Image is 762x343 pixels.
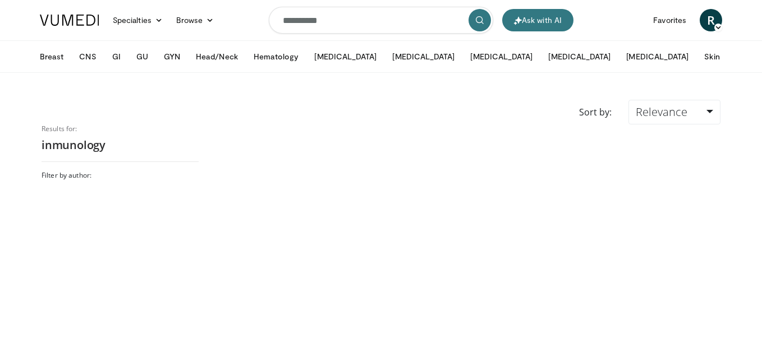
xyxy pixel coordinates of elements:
[307,45,383,68] button: [MEDICAL_DATA]
[502,9,573,31] button: Ask with AI
[42,171,199,180] h3: Filter by author:
[269,7,493,34] input: Search topics, interventions
[42,138,199,152] h2: inmunology
[463,45,539,68] button: [MEDICAL_DATA]
[646,9,693,31] a: Favorites
[697,45,726,68] button: Skin
[106,9,169,31] a: Specialties
[636,104,687,119] span: Relevance
[72,45,103,68] button: CNS
[385,45,461,68] button: [MEDICAL_DATA]
[628,100,720,124] a: Relevance
[105,45,127,68] button: GI
[40,15,99,26] img: VuMedi Logo
[189,45,245,68] button: Head/Neck
[619,45,695,68] button: [MEDICAL_DATA]
[130,45,155,68] button: GU
[33,45,70,68] button: Breast
[157,45,187,68] button: GYN
[169,9,221,31] a: Browse
[541,45,617,68] button: [MEDICAL_DATA]
[42,124,199,133] p: Results for:
[571,100,620,124] div: Sort by:
[700,9,722,31] a: R
[247,45,306,68] button: Hematology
